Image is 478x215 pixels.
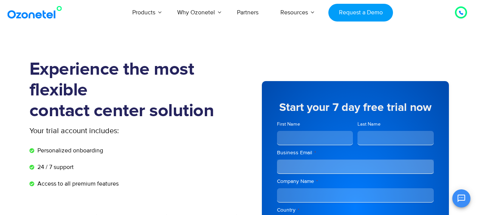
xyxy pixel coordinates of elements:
[277,206,434,214] label: Country
[277,178,434,185] label: Company Name
[29,125,183,137] p: Your trial account includes:
[328,4,393,21] a: Request a Demo
[357,121,434,128] label: Last Name
[277,102,434,113] h5: Start your 7 day free trial now
[36,163,74,172] span: 24 / 7 support
[36,179,119,188] span: Access to all premium features
[277,121,353,128] label: First Name
[277,149,434,157] label: Business Email
[29,59,239,121] h1: Experience the most flexible contact center solution
[452,189,470,207] button: Open chat
[36,146,103,155] span: Personalized onboarding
